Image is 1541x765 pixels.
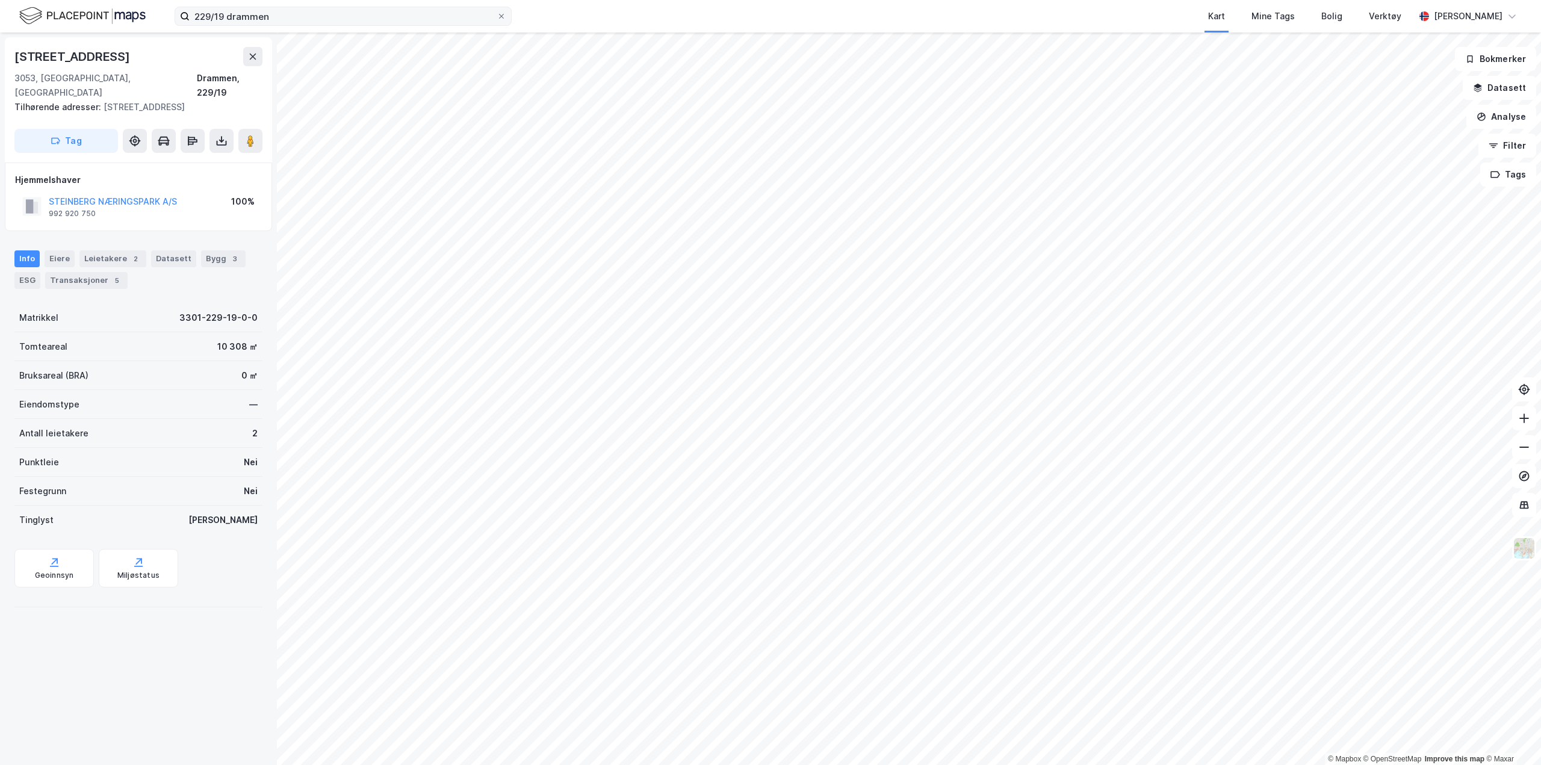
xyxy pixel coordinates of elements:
[241,368,258,383] div: 0 ㎡
[1321,9,1342,23] div: Bolig
[1513,537,1536,560] img: Z
[1480,163,1536,187] button: Tags
[111,274,123,286] div: 5
[79,250,146,267] div: Leietakere
[14,47,132,66] div: [STREET_ADDRESS]
[14,250,40,267] div: Info
[244,455,258,469] div: Nei
[15,173,262,187] div: Hjemmelshaver
[35,571,74,580] div: Geoinnsyn
[45,250,75,267] div: Eiere
[1363,755,1422,763] a: OpenStreetMap
[14,129,118,153] button: Tag
[179,311,258,325] div: 3301-229-19-0-0
[19,455,59,469] div: Punktleie
[1478,134,1536,158] button: Filter
[249,397,258,412] div: —
[19,426,88,441] div: Antall leietakere
[229,253,241,265] div: 3
[19,397,79,412] div: Eiendomstype
[1455,47,1536,71] button: Bokmerker
[14,100,253,114] div: [STREET_ADDRESS]
[1425,755,1484,763] a: Improve this map
[19,368,88,383] div: Bruksareal (BRA)
[188,513,258,527] div: [PERSON_NAME]
[19,484,66,498] div: Festegrunn
[197,71,262,100] div: Drammen, 229/19
[19,311,58,325] div: Matrikkel
[19,339,67,354] div: Tomteareal
[151,250,196,267] div: Datasett
[1434,9,1502,23] div: [PERSON_NAME]
[49,209,96,218] div: 992 920 750
[252,426,258,441] div: 2
[1463,76,1536,100] button: Datasett
[201,250,246,267] div: Bygg
[1251,9,1295,23] div: Mine Tags
[190,7,497,25] input: Søk på adresse, matrikkel, gårdeiere, leietakere eller personer
[244,484,258,498] div: Nei
[45,272,128,289] div: Transaksjoner
[14,102,104,112] span: Tilhørende adresser:
[129,253,141,265] div: 2
[1481,707,1541,765] iframe: Chat Widget
[217,339,258,354] div: 10 308 ㎡
[231,194,255,209] div: 100%
[117,571,160,580] div: Miljøstatus
[1466,105,1536,129] button: Analyse
[14,272,40,289] div: ESG
[19,5,146,26] img: logo.f888ab2527a4732fd821a326f86c7f29.svg
[14,71,197,100] div: 3053, [GEOGRAPHIC_DATA], [GEOGRAPHIC_DATA]
[1481,707,1541,765] div: Kontrollprogram for chat
[1328,755,1361,763] a: Mapbox
[1208,9,1225,23] div: Kart
[1369,9,1401,23] div: Verktøy
[19,513,54,527] div: Tinglyst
